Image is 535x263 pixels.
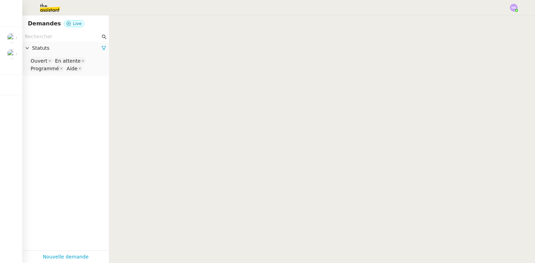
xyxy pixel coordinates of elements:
[65,65,83,72] nz-select-item: Aide
[7,49,17,59] img: users%2F9mvJqJUvllffspLsQzytnd0Nt4c2%2Favatar%2F82da88e3-d90d-4e39-b37d-dcb7941179ae
[43,253,89,261] a: Nouvelle demande
[67,65,77,72] div: Aide
[31,58,47,64] div: Ouvert
[22,41,109,55] div: Statuts
[31,65,59,72] div: Programmé
[28,19,61,29] nz-page-header-title: Demandes
[29,57,53,64] nz-select-item: Ouvert
[7,33,17,43] img: users%2F9mvJqJUvllffspLsQzytnd0Nt4c2%2Favatar%2F82da88e3-d90d-4e39-b37d-dcb7941179ae
[73,21,82,26] span: Live
[55,58,80,64] div: En attente
[53,57,86,64] nz-select-item: En attente
[29,65,64,72] nz-select-item: Programmé
[32,44,101,52] span: Statuts
[510,4,518,11] img: svg
[25,33,100,41] input: Rechercher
